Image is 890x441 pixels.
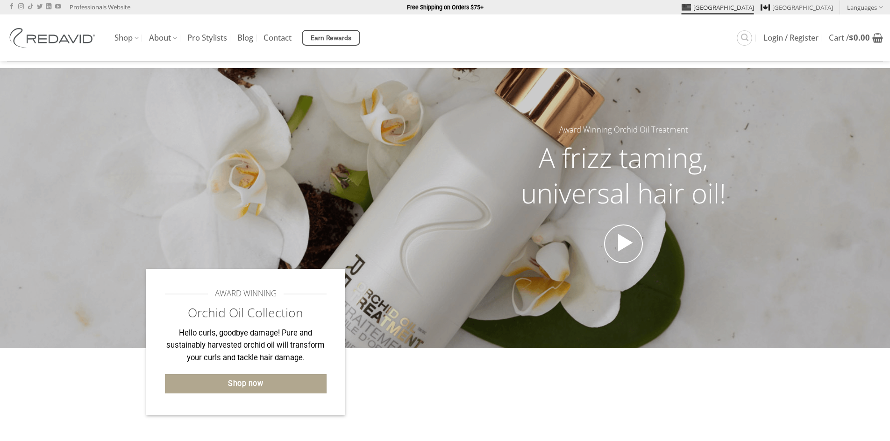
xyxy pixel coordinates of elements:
[237,29,253,46] a: Blog
[763,34,819,42] span: Login / Register
[604,224,643,264] a: Open video in lightbox
[407,4,484,11] strong: Free Shipping on Orders $75+
[737,30,752,46] a: Search
[847,0,883,14] a: Languages
[829,34,870,42] span: Cart /
[165,327,327,364] p: Hello curls, goodbye damage! Pure and sustainably harvested orchid oil will transform your curls ...
[228,378,263,390] span: Shop now
[311,33,352,43] span: Earn Rewards
[829,28,883,48] a: View cart
[7,28,100,48] img: REDAVID Salon Products | United States
[165,374,327,393] a: Shop now
[849,32,870,43] bdi: 0.00
[763,29,819,46] a: Login / Register
[302,30,360,46] a: Earn Rewards
[503,124,744,136] h5: Award Winning Orchid Oil Treatment
[149,29,177,47] a: About
[55,4,61,10] a: Follow on YouTube
[28,4,33,10] a: Follow on TikTok
[215,287,277,300] span: AWARD WINNING
[37,4,43,10] a: Follow on Twitter
[165,305,327,321] h2: Orchid Oil Collection
[46,4,51,10] a: Follow on LinkedIn
[18,4,24,10] a: Follow on Instagram
[114,29,139,47] a: Shop
[503,140,744,210] h2: A frizz taming, universal hair oil!
[682,0,754,14] a: [GEOGRAPHIC_DATA]
[761,0,833,14] a: [GEOGRAPHIC_DATA]
[263,29,292,46] a: Contact
[187,29,227,46] a: Pro Stylists
[9,4,14,10] a: Follow on Facebook
[849,32,854,43] span: $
